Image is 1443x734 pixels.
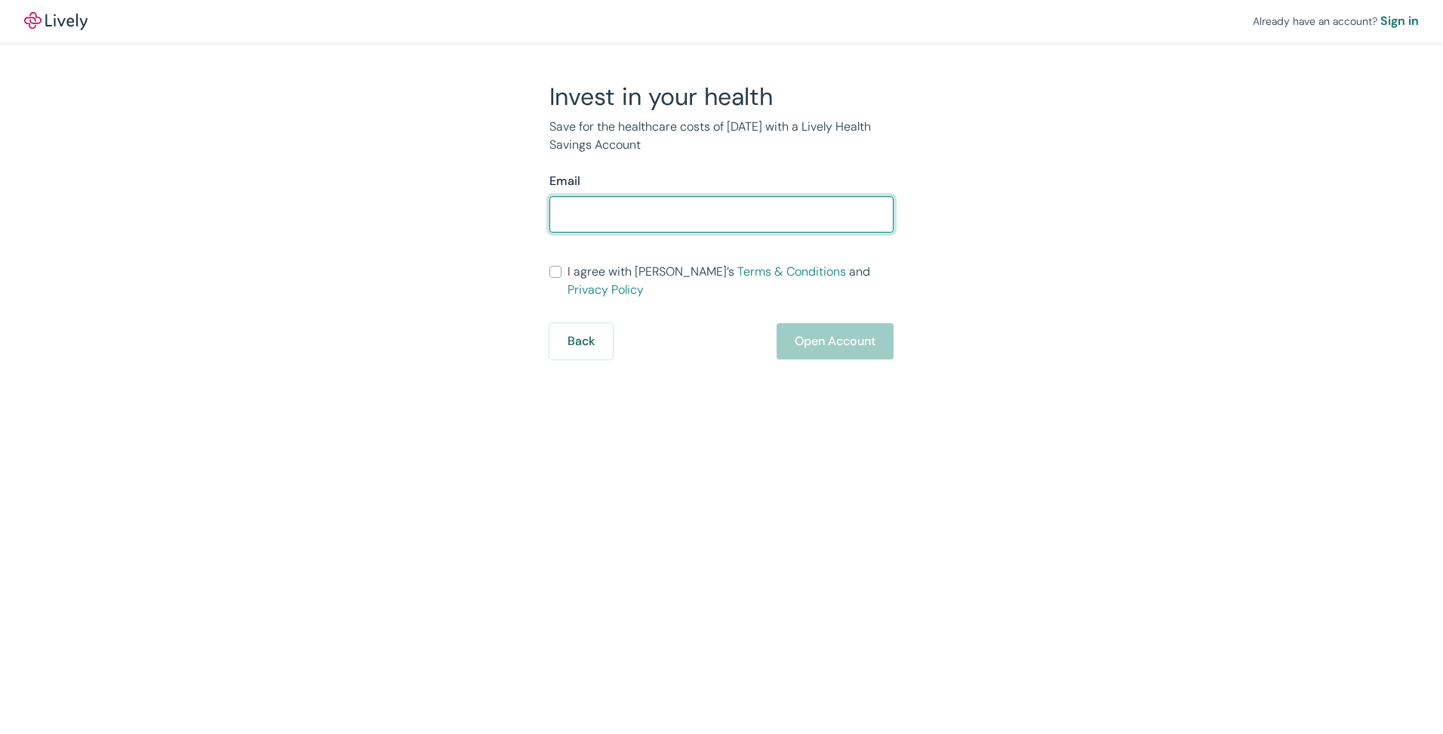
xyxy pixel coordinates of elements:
[24,12,88,30] img: Lively
[1253,12,1419,30] div: Already have an account?
[737,264,846,279] a: Terms & Conditions
[549,82,894,112] h2: Invest in your health
[1380,12,1419,30] a: Sign in
[24,12,88,30] a: LivelyLively
[568,282,644,298] a: Privacy Policy
[549,118,894,154] p: Save for the healthcare costs of [DATE] with a Lively Health Savings Account
[568,263,894,299] span: I agree with [PERSON_NAME]’s and
[549,323,613,359] button: Back
[549,172,580,190] label: Email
